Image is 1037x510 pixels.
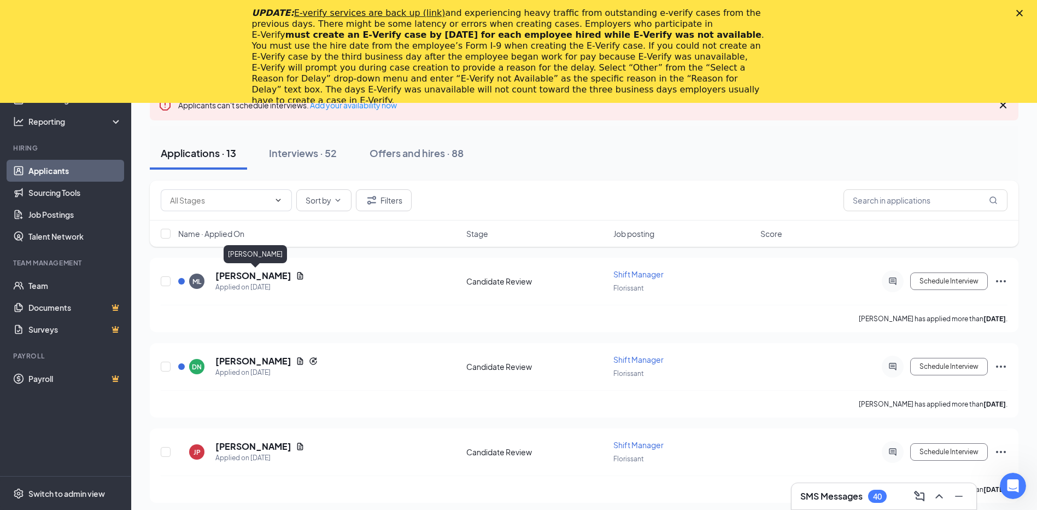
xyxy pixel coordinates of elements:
div: Applied on [DATE] [215,367,318,378]
h5: [PERSON_NAME] [215,441,291,453]
span: Name · Applied On [178,228,244,239]
h5: [PERSON_NAME] [215,270,291,282]
b: [DATE] [983,485,1006,494]
i: UPDATE: [252,8,446,18]
a: Add your availability now [310,100,397,110]
a: Team [28,275,122,297]
div: [PERSON_NAME] [224,245,287,263]
svg: Document [296,271,304,280]
div: Applications · 13 [161,146,236,160]
a: Sourcing Tools [28,182,122,204]
svg: ChevronDown [274,196,283,205]
div: Reporting [28,116,122,127]
span: Sort by [306,196,331,204]
div: and experiencing heavy traffic from outstanding e-verify cases from the previous days. There migh... [252,8,768,106]
span: Shift Manager [613,355,664,364]
div: JP [194,448,201,457]
div: Applied on [DATE] [215,282,304,293]
button: Minimize [950,488,968,505]
span: Florissant [613,369,644,378]
svg: MagnifyingGlass [989,196,998,205]
div: Candidate Review [466,361,607,372]
div: 40 [873,492,882,501]
span: Florissant [613,284,644,292]
a: Applicants [28,160,122,182]
svg: Error [159,98,172,112]
button: Schedule Interview [910,273,988,290]
p: [PERSON_NAME] has applied more than . [859,314,1007,323]
a: SurveysCrown [28,318,122,340]
div: Team Management [13,258,120,268]
svg: ActiveChat [886,362,899,371]
div: Close [1016,10,1027,16]
svg: Analysis [13,116,24,127]
svg: Document [296,442,304,451]
button: Schedule Interview [910,443,988,461]
iframe: Intercom live chat [1000,473,1026,499]
svg: Filter [365,194,378,207]
b: must create an E‑Verify case by [DATE] for each employee hired while E‑Verify was not available [285,30,761,40]
span: Stage [466,228,488,239]
svg: ActiveChat [886,448,899,456]
svg: Minimize [952,490,965,503]
div: Candidate Review [466,447,607,457]
button: Filter Filters [356,189,412,211]
button: ChevronUp [930,488,948,505]
svg: Ellipses [994,360,1007,373]
a: DocumentsCrown [28,297,122,318]
svg: ChevronDown [333,196,342,205]
a: E-verify services are back up (link) [294,8,446,18]
span: Applicants can't schedule interviews. [178,100,397,110]
div: Offers and hires · 88 [370,146,464,160]
h3: SMS Messages [800,490,863,502]
span: Score [760,228,782,239]
button: Schedule Interview [910,358,988,375]
div: Hiring [13,143,120,153]
svg: ComposeMessage [913,490,926,503]
svg: Ellipses [994,445,1007,459]
div: Interviews · 52 [269,146,337,160]
div: Switch to admin view [28,488,105,499]
button: ComposeMessage [911,488,928,505]
span: Job posting [613,228,654,239]
span: Shift Manager [613,440,664,450]
input: Search in applications [843,189,1007,211]
span: Shift Manager [613,269,664,279]
svg: Ellipses [994,275,1007,288]
div: Payroll [13,351,120,361]
svg: Document [296,357,304,366]
a: PayrollCrown [28,368,122,390]
b: [DATE] [983,315,1006,323]
input: All Stages [170,194,269,206]
svg: Cross [997,98,1010,112]
a: Talent Network [28,225,122,247]
h5: [PERSON_NAME] [215,355,291,367]
b: [DATE] [983,400,1006,408]
span: Florissant [613,455,644,463]
div: Candidate Review [466,276,607,287]
button: Sort byChevronDown [296,189,351,211]
div: ML [192,277,201,286]
svg: Settings [13,488,24,499]
a: Job Postings [28,204,122,225]
p: [PERSON_NAME] has applied more than . [859,399,1007,409]
svg: Reapply [309,357,318,366]
svg: ChevronUp [933,490,946,503]
div: DN [192,362,202,372]
svg: ActiveChat [886,277,899,286]
div: Applied on [DATE] [215,453,304,463]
